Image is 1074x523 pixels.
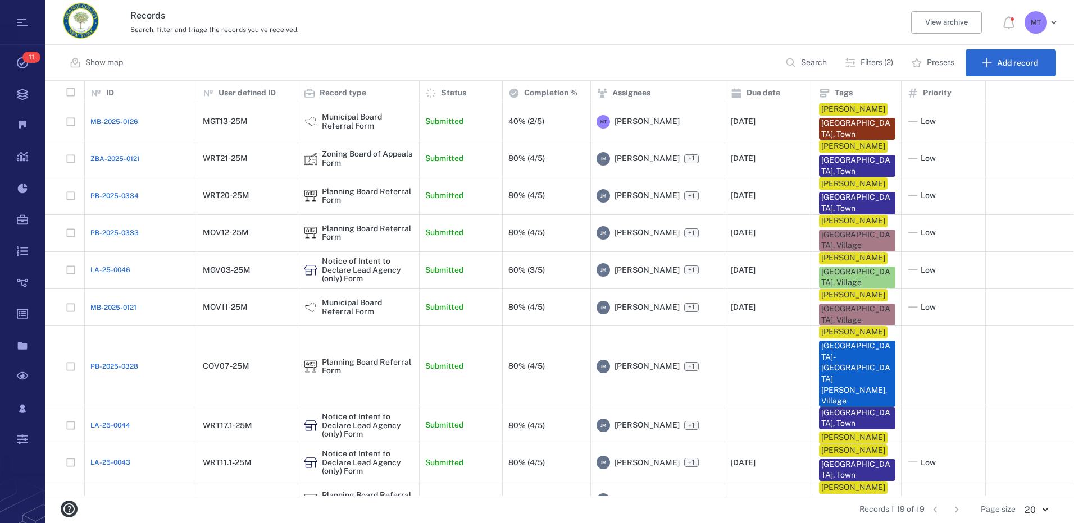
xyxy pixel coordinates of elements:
span: [PERSON_NAME] [615,153,680,164]
span: +1 [684,154,699,163]
span: Low [921,302,936,313]
div: 80% (4/5) [508,362,545,370]
img: Orange County Planning Department logo [63,3,99,39]
div: Planning Board Referral Form [322,358,413,375]
span: +1 [684,191,699,200]
p: ID [106,88,114,99]
div: 60% (3/5) [508,266,545,274]
p: Record type [320,88,366,99]
div: [PERSON_NAME] [821,104,885,115]
span: +1 [684,228,699,237]
div: 40% (2/5) [508,117,544,126]
span: Low [921,190,936,201]
img: icon Municipal Board Referral Form [304,301,317,314]
div: Zoning Board of Appeals Form [322,150,413,167]
img: icon Planning Board Referral Form [304,189,317,203]
p: Submitted [425,190,463,201]
div: Notice of Intent to Declare Lead Agency (only) Form [322,412,413,438]
div: [PERSON_NAME] [821,141,885,152]
span: [PERSON_NAME] [615,190,680,201]
span: +1 [684,362,699,371]
span: +1 [686,458,697,467]
span: +1 [684,265,699,274]
span: Page size [981,504,1016,515]
div: [GEOGRAPHIC_DATA], Village [821,267,893,288]
div: [PERSON_NAME] [821,445,885,456]
p: Search [801,57,827,68]
a: LA-25-0043 [90,457,130,467]
div: 20 [1016,503,1056,516]
div: M T [1025,11,1047,34]
div: MGT13-25M [203,117,248,126]
button: Show map [63,49,132,76]
p: Submitted [425,361,463,372]
div: [PERSON_NAME] [821,215,885,227]
p: Assignees [612,88,650,99]
div: [PERSON_NAME] [821,253,885,264]
div: J M [597,263,610,277]
p: Submitted [425,494,463,506]
div: Planning Board Referral Form [304,493,317,507]
a: LA-25-0046 [90,265,130,275]
img: icon Zoning Board of Appeals Form [304,152,317,166]
div: COV07-25M [203,362,249,370]
span: +1 [686,191,697,201]
div: [GEOGRAPHIC_DATA]-[GEOGRAPHIC_DATA][PERSON_NAME], Village [821,341,893,407]
span: [PERSON_NAME] [615,116,680,127]
span: +1 [684,421,699,430]
span: +1 [684,458,699,467]
span: LA-25-0044 [90,420,130,430]
span: Low [921,116,936,127]
a: ZBA-2025-0121 [90,154,140,164]
p: Tags [835,88,853,99]
div: [PERSON_NAME] [821,327,885,338]
p: Filters (2) [861,57,893,68]
button: Filters (2) [838,49,902,76]
div: Planning Board Referral Form [322,224,413,242]
span: [PERSON_NAME] [615,265,680,276]
a: MB-2025-0126 [90,117,138,127]
span: +1 [686,302,697,312]
div: [DATE] [731,117,756,126]
div: [GEOGRAPHIC_DATA], Town [821,118,893,140]
p: Submitted [425,116,463,127]
a: PB-2025-0333 [90,228,139,238]
div: J M [597,360,610,373]
div: Municipal Board Referral Form [304,301,317,314]
div: MOV12-25M [203,228,249,237]
p: Submitted [425,265,463,276]
span: PB-2025-0334 [90,191,139,201]
span: Low [921,227,936,238]
div: J M [597,226,610,240]
div: [PERSON_NAME] [821,178,885,190]
div: J M [597,493,610,507]
div: Zoning Board of Appeals Form [304,152,317,166]
p: Due date [747,88,780,99]
span: Low [921,153,936,164]
div: Planning Board Referral Form [304,360,317,373]
div: MOV11-25M [203,303,248,311]
div: [DATE] [731,303,756,311]
span: Low [921,494,936,506]
div: WRT11.1-25M [203,458,252,467]
a: MB-2025-0121 [90,302,136,313]
span: [PERSON_NAME] [615,494,680,506]
span: PB-2025-0328 [90,361,138,371]
div: 80% (4/5) [508,303,545,311]
span: [PERSON_NAME] [615,227,680,238]
p: Status [441,88,466,99]
div: [PERSON_NAME] [821,482,885,493]
div: [PERSON_NAME] [821,432,885,443]
p: Submitted [425,420,463,431]
div: Planning Board Referral Form [322,491,413,508]
div: Notice of Intent to Declare Lead Agency (only) Form [304,419,317,432]
span: +1 [686,228,697,238]
div: Notice of Intent to Declare Lead Agency (only) Form [304,263,317,277]
span: +1 [686,154,697,163]
p: Presets [927,57,954,68]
